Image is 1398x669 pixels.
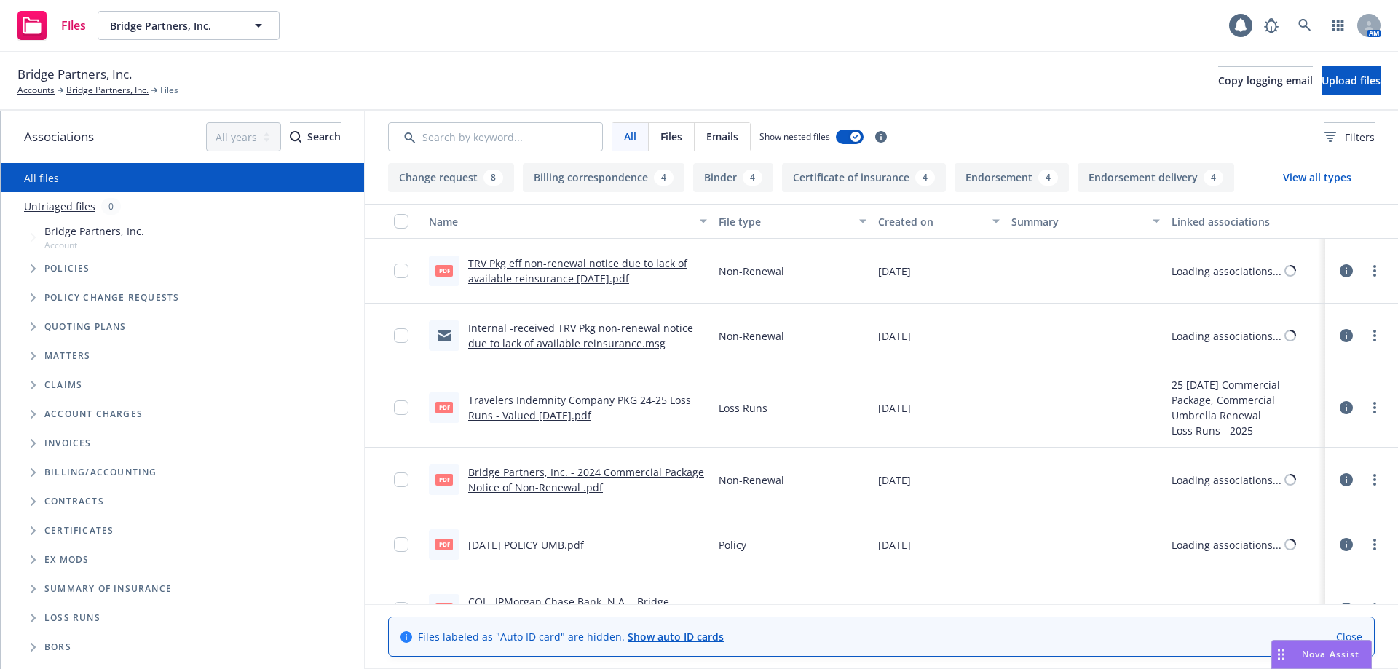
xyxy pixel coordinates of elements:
span: pdf [435,603,453,614]
button: Upload files [1322,66,1381,95]
a: All files [24,171,59,185]
a: more [1366,327,1383,344]
span: Loss Runs [719,400,767,416]
button: Linked associations [1166,204,1325,239]
a: more [1366,471,1383,488]
div: Loading associations... [1172,328,1281,344]
button: Certificate of insurance [782,163,946,192]
div: Search [290,123,341,151]
a: more [1366,262,1383,280]
button: Nova Assist [1271,640,1372,669]
div: File type [719,214,850,229]
span: All [624,129,636,144]
span: Associations [24,127,94,146]
div: 4 [654,170,674,186]
button: Filters [1324,122,1375,151]
span: Policy [719,537,746,553]
span: Bridge Partners, Inc. [110,18,236,33]
span: Claims [44,381,82,389]
div: Linked associations [1172,214,1319,229]
a: Report a Bug [1257,11,1286,40]
button: Change request [388,163,514,192]
a: Bridge Partners, Inc. - 2024 Commercial Package Notice of Non-Renewal .pdf [468,465,704,494]
div: 0 [101,198,121,215]
input: Toggle Row Selected [394,264,408,278]
button: Summary [1006,204,1165,239]
div: Loss Runs - 2025 [1172,423,1319,438]
span: [DATE] [878,472,911,488]
a: [DATE] POLICY UMB.pdf [468,538,584,552]
span: pdf [435,402,453,413]
span: Filters [1324,130,1375,145]
input: Toggle Row Selected [394,472,408,487]
input: Toggle Row Selected [394,602,408,617]
div: Loading associations... [1172,264,1281,279]
span: Certificates [44,526,114,535]
div: Created on [878,214,984,229]
span: Upload files [1322,74,1381,87]
div: 4 [743,170,762,186]
span: Show nested files [759,130,830,143]
span: Filters [1345,130,1375,145]
span: [DATE] [878,537,911,553]
span: [DATE] [878,328,911,344]
button: Billing correspondence [523,163,684,192]
span: [DATE] [878,264,911,279]
div: - [1172,602,1175,617]
input: Select all [394,214,408,229]
span: Bridge Partners, Inc. [17,65,132,84]
span: pdf [435,474,453,485]
span: Summary of insurance [44,585,172,593]
span: Non-Renewal [719,472,784,488]
div: Loading associations... [1172,537,1281,553]
a: TRV Pkg eff non-renewal notice due to lack of available reinsurance [DATE].pdf [468,256,687,285]
span: Account charges [44,410,143,419]
a: COI - JPMorgan Chase Bank, N.A. - Bridge Partners, Inc. .pdf [468,595,669,624]
span: Files labeled as "Auto ID card" are hidden. [418,629,724,644]
span: Invoices [44,439,92,448]
div: Drag to move [1272,641,1290,668]
button: Endorsement [955,163,1069,192]
span: Loss Runs [44,614,100,622]
span: pdf [435,265,453,276]
span: Non-Renewal [719,264,784,279]
a: Accounts [17,84,55,97]
div: 4 [1204,170,1223,186]
a: Untriaged files [24,199,95,214]
div: 4 [915,170,935,186]
span: pdf [435,539,453,550]
a: Switch app [1324,11,1353,40]
span: Ex Mods [44,555,89,564]
span: Emails [706,129,738,144]
input: Toggle Row Selected [394,328,408,343]
button: Endorsement delivery [1078,163,1234,192]
a: more [1366,601,1383,618]
div: 25 [DATE] Commercial Package, Commercial Umbrella Renewal [1172,377,1319,423]
span: Matters [44,352,90,360]
span: Non-Renewal [719,328,784,344]
span: [DATE] [878,602,911,617]
div: 8 [483,170,503,186]
a: more [1366,399,1383,416]
div: 4 [1038,170,1058,186]
span: Contracts [44,497,104,506]
svg: Search [290,131,301,143]
span: Account [44,239,144,251]
input: Toggle Row Selected [394,537,408,552]
span: Billing/Accounting [44,468,157,477]
button: Copy logging email [1218,66,1313,95]
span: Files [660,129,682,144]
button: Created on [872,204,1006,239]
span: Nova Assist [1302,648,1359,660]
span: BORs [44,643,71,652]
span: Copy logging email [1218,74,1313,87]
a: more [1366,536,1383,553]
input: Toggle Row Selected [394,400,408,415]
a: Internal -received TRV Pkg non-renewal notice due to lack of available reinsurance.msg [468,321,693,350]
span: Certificate of insurance [719,602,832,617]
span: Policies [44,264,90,273]
a: Search [1290,11,1319,40]
button: Bridge Partners, Inc. [98,11,280,40]
a: Files [12,5,92,46]
div: Name [429,214,691,229]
